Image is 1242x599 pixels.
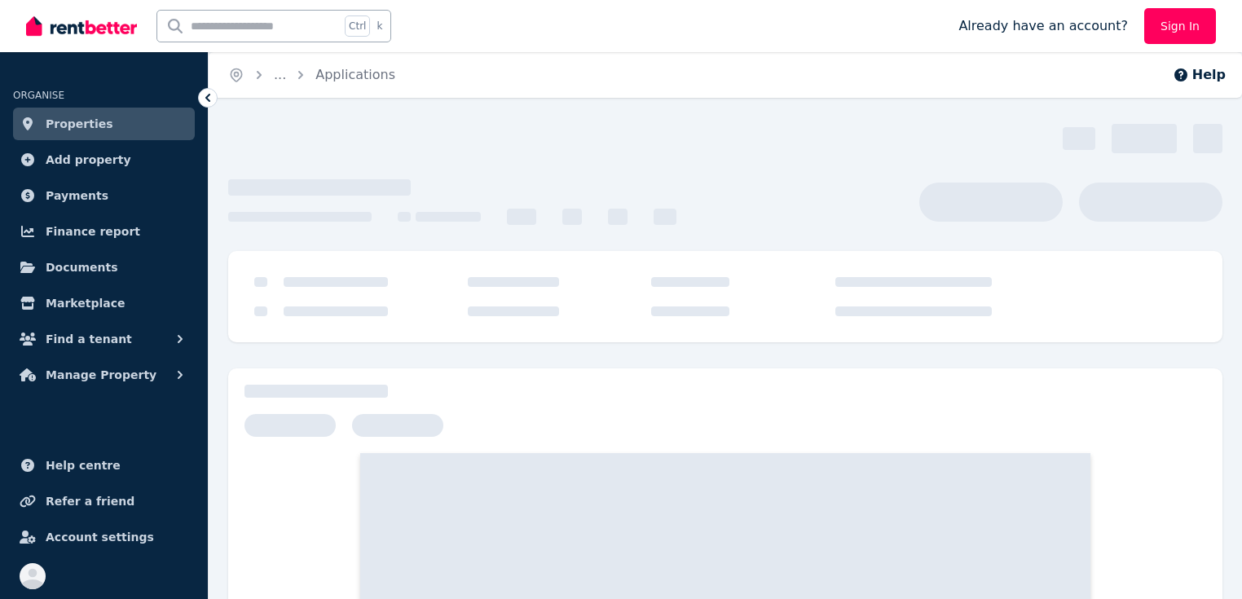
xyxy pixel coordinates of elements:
nav: Breadcrumb [209,52,415,98]
a: Properties [13,108,195,140]
span: Account settings [46,527,154,547]
img: RentBetter [26,14,137,38]
button: Manage Property [13,359,195,391]
a: Documents [13,251,195,284]
span: Payments [46,186,108,205]
a: Refer a friend [13,485,195,518]
button: Find a tenant [13,323,195,355]
a: Account settings [13,521,195,553]
span: ORGANISE [13,90,64,101]
span: Help centre [46,456,121,475]
span: Refer a friend [46,491,134,511]
span: Finance report [46,222,140,241]
a: Sign In [1144,8,1216,44]
a: Marketplace [13,287,195,319]
a: Payments [13,179,195,212]
span: Find a tenant [46,329,132,349]
span: Marketplace [46,293,125,313]
a: Help centre [13,449,195,482]
span: ... [274,67,286,82]
span: Documents [46,258,118,277]
span: Add property [46,150,131,170]
span: Already have an account? [958,16,1128,36]
span: Ctrl [345,15,370,37]
span: k [377,20,382,33]
button: Help [1173,65,1226,85]
span: Properties [46,114,113,134]
a: Add property [13,143,195,176]
a: Finance report [13,215,195,248]
a: Applications [315,67,395,82]
span: Manage Property [46,365,156,385]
